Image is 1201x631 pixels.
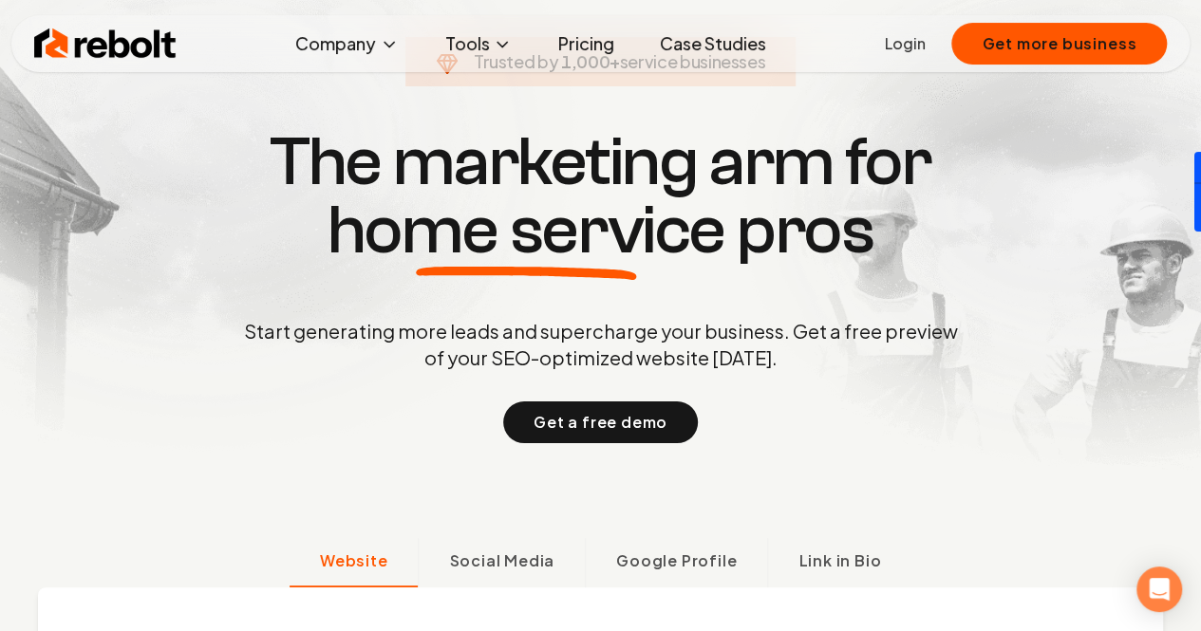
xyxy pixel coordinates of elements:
span: home service [328,196,725,265]
button: Social Media [418,538,585,587]
span: Website [320,549,388,572]
button: Tools [429,25,527,63]
button: Get more business [951,23,1167,65]
span: Google Profile [616,549,737,572]
button: Link in Bio [767,538,911,587]
p: Start generating more leads and supercharge your business. Get a free preview of your SEO-optimiz... [240,318,962,371]
span: Link in Bio [798,549,881,572]
a: Login [884,32,925,55]
button: Website [290,538,419,587]
img: Rebolt Logo [34,25,177,63]
div: Open Intercom Messenger [1136,566,1182,612]
span: Social Media [449,549,554,572]
button: Get a free demo [503,401,698,443]
a: Case Studies [644,25,780,63]
button: Google Profile [585,538,767,587]
h1: The marketing arm for pros [145,128,1057,265]
a: Pricing [542,25,629,63]
button: Company [280,25,414,63]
